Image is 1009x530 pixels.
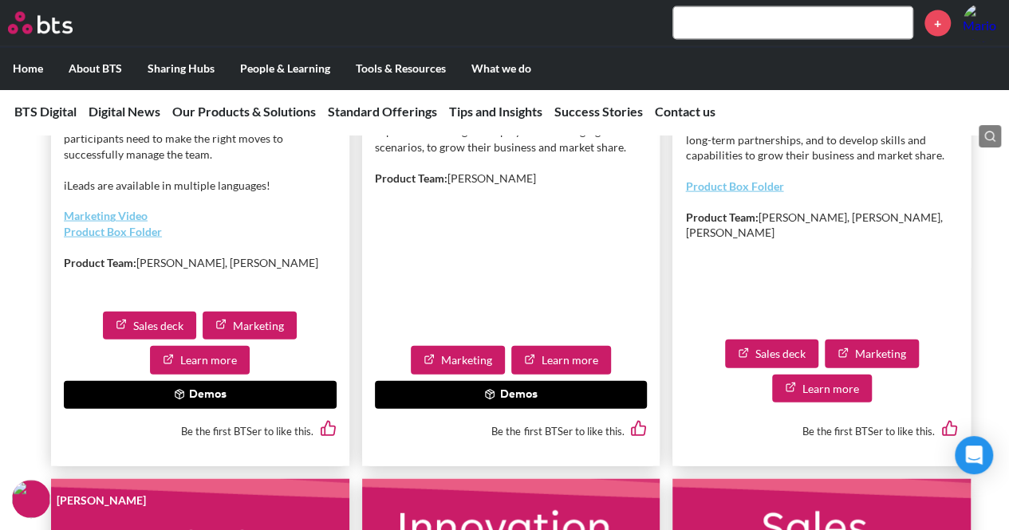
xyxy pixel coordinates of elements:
[64,409,337,453] div: Be the first BTSer to like this.
[203,312,297,340] a: Marketing
[8,12,73,34] img: BTS Logo
[655,104,715,119] a: Contact us
[64,225,162,238] a: Product Box Folder
[772,375,872,403] a: Learn more
[8,12,102,34] a: Go home
[375,171,648,186] p: [PERSON_NAME]
[459,48,544,89] label: What we do
[449,104,542,119] a: Tips and Insights
[825,340,919,368] a: Marketing
[963,4,1001,42] a: Profile
[89,104,160,119] a: Digital News
[56,48,135,89] label: About BTS
[955,436,993,474] div: Open Intercom Messenger
[554,104,643,119] a: Success Stories
[685,210,758,224] strong: Product Team:
[64,381,337,410] button: Demos
[375,381,648,410] button: Demos
[227,48,343,89] label: People & Learning
[64,178,337,194] p: iLeads are available in multiple languages!
[64,255,337,271] p: [PERSON_NAME], [PERSON_NAME]
[135,48,227,89] label: Sharing Hubs
[511,346,611,375] a: Learn more
[53,490,149,508] figcaption: [PERSON_NAME]
[12,480,50,518] img: F
[725,340,818,368] a: Sales deck
[64,256,136,269] strong: Product Team:
[963,4,1001,42] img: Mario Montino
[685,210,958,241] p: [PERSON_NAME], [PERSON_NAME], [PERSON_NAME]
[685,179,783,193] a: Product Box Folder
[685,409,958,453] div: Be the first BTSer to like this.
[172,104,316,119] a: Our Products & Solutions
[328,104,437,119] a: Standard Offerings
[375,171,447,185] strong: Product Team:
[64,209,148,222] a: Marketing Video
[924,10,951,37] a: +
[343,48,459,89] label: Tools & Resources
[14,104,77,119] a: BTS Digital
[375,409,648,453] div: Be the first BTSer to like this.
[411,346,505,375] a: Marketing
[150,346,250,375] a: Learn more
[103,312,196,340] a: Sales deck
